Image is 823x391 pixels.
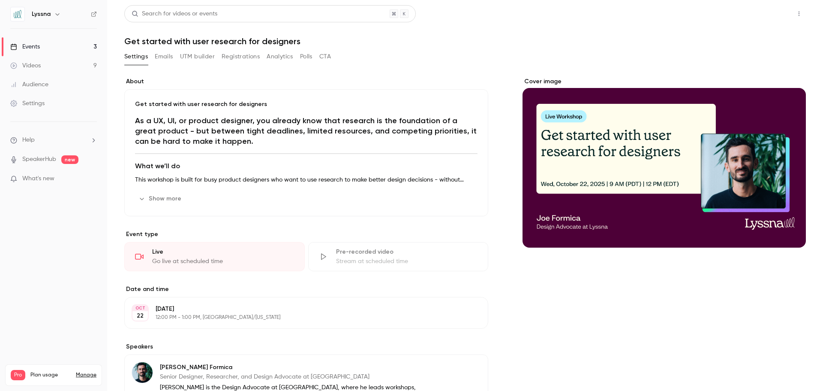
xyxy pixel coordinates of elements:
span: Pro [11,370,25,380]
span: Help [22,136,35,145]
label: Cover image [523,77,806,86]
label: Date and time [124,285,488,294]
div: OCT [132,305,148,311]
label: About [124,77,488,86]
p: [PERSON_NAME] Formica [160,363,433,372]
h6: Lyssna [32,10,51,18]
p: This workshop is built for busy product designers who want to use research to make better design ... [135,175,478,185]
button: Settings [124,50,148,64]
span: Plan usage [30,372,71,379]
div: Live [152,248,294,256]
p: Event type [124,230,488,239]
p: [DATE] [156,305,443,313]
button: Show more [135,192,186,206]
button: UTM builder [180,50,215,64]
div: Pre-recorded video [336,248,478,256]
p: Get started with user research for designers [135,100,478,109]
section: Cover image [523,77,806,248]
li: help-dropdown-opener [10,136,97,145]
button: Polls [300,50,312,64]
h1: Get started with user research for designers [124,36,806,46]
img: Lyssna [11,7,24,21]
p: 22 [137,312,144,320]
a: Manage [76,372,96,379]
p: 12:00 PM - 1:00 PM, [GEOGRAPHIC_DATA]/[US_STATE] [156,314,443,321]
button: Analytics [267,50,293,64]
div: Audience [10,80,48,89]
div: LiveGo live at scheduled time [124,242,305,271]
label: Speakers [124,343,488,351]
button: Share [751,5,785,22]
iframe: Noticeable Trigger [87,175,97,183]
button: Registrations [222,50,260,64]
span: new [61,155,78,164]
a: SpeakerHub [22,155,56,164]
p: Senior Designer, Researcher, and Design Advocate at [GEOGRAPHIC_DATA] [160,373,433,381]
div: Go live at scheduled time [152,257,294,266]
div: Events [10,42,40,51]
strong: What we’ll do [135,162,180,170]
div: Search for videos or events [132,9,217,18]
button: Emails [155,50,173,64]
h1: As a UX, UI, or product designer, you already know that research is the foundation of a great pro... [135,115,478,146]
button: CTA [319,50,331,64]
div: Videos [10,61,41,70]
img: Joe Formica [132,362,153,383]
div: Stream at scheduled time [336,257,478,266]
div: Pre-recorded videoStream at scheduled time [308,242,489,271]
div: Settings [10,99,45,108]
span: What's new [22,174,54,183]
